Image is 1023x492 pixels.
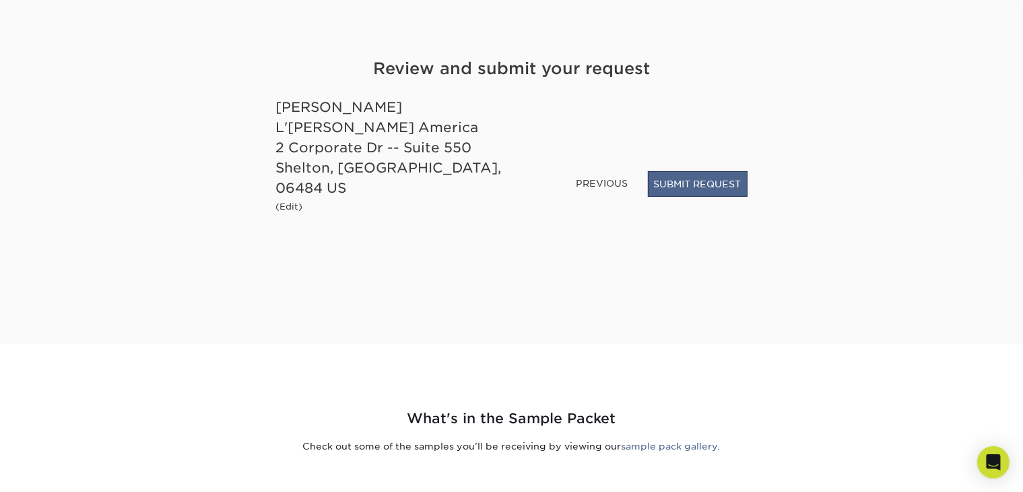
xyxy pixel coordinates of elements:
[543,97,723,144] iframe: reCAPTCHA
[977,446,1010,479] div: Open Intercom Messenger
[648,171,748,197] button: SUBMIT REQUEST
[276,199,303,212] a: (Edit)
[622,441,718,452] a: sample pack gallery
[276,202,303,212] small: (Edit)
[276,97,502,198] div: [PERSON_NAME] L'[PERSON_NAME] America 2 Corporate Dr -- Suite 550 Shelton, [GEOGRAPHIC_DATA], 064...
[571,173,634,194] a: PREVIOUS
[118,439,906,453] p: Check out some of the samples you’ll be receiving by viewing our .
[276,57,748,81] h4: Review and submit your request
[118,408,906,429] h2: What's in the Sample Packet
